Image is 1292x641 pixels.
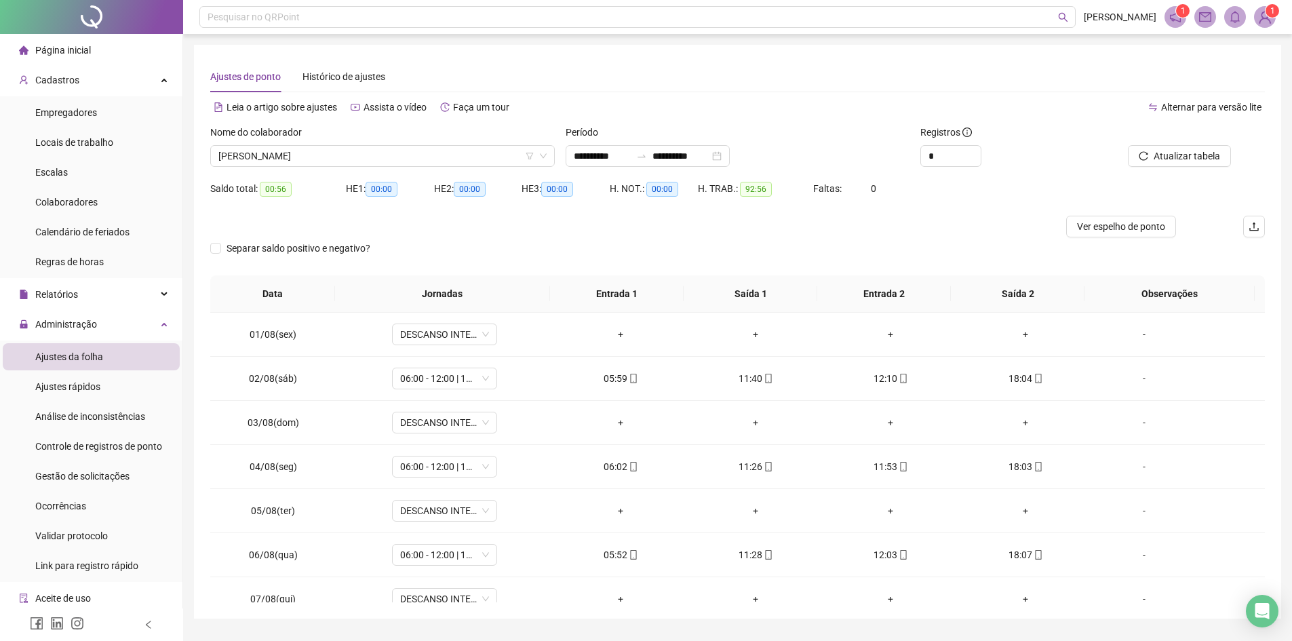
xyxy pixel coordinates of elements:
span: reload [1139,151,1148,161]
span: upload [1249,221,1259,232]
div: H. TRAB.: [698,181,813,197]
div: + [564,503,678,518]
span: facebook [30,617,43,630]
th: Saída 2 [951,275,1084,313]
span: Separar saldo positivo e negativo? [221,241,376,256]
span: 92:56 [740,182,772,197]
div: 18:04 [969,371,1082,386]
span: mobile [1032,550,1043,560]
span: Link para registro rápido [35,560,138,571]
sup: Atualize o seu contato no menu Meus Dados [1266,4,1279,18]
span: Faça um tour [453,102,509,113]
span: info-circle [962,128,972,137]
span: 00:00 [541,182,573,197]
div: HE 1: [346,181,434,197]
span: bell [1229,11,1241,23]
sup: 1 [1176,4,1190,18]
span: 06:00 - 12:00 | 12:30 - 18:00 [400,368,489,389]
span: mobile [897,462,908,471]
span: Cadastros [35,75,79,85]
span: Gestão de solicitações [35,471,130,482]
span: JONATAS RODRIGUES DE SOUZA [218,146,547,166]
span: Colaboradores [35,197,98,208]
div: Saldo total: [210,181,346,197]
span: DESCANSO INTER-JORNADA [400,589,489,609]
span: [PERSON_NAME] [1084,9,1156,24]
span: mobile [762,462,773,471]
div: - [1104,459,1184,474]
span: Observações [1095,286,1244,301]
div: + [699,327,813,342]
div: + [564,415,678,430]
div: + [834,503,947,518]
div: 18:07 [969,547,1082,562]
span: Página inicial [35,45,91,56]
div: 06:02 [564,459,678,474]
label: Nome do colaborador [210,125,311,140]
span: lock [19,319,28,329]
span: Ajustes da folha [35,351,103,362]
span: Análise de inconsistências [35,411,145,422]
div: + [834,415,947,430]
div: - [1104,371,1184,386]
div: + [834,327,947,342]
span: youtube [351,102,360,112]
span: 06:00 - 12:00 | 12:30 - 18:00 [400,457,489,477]
span: notification [1169,11,1181,23]
span: instagram [71,617,84,630]
span: Ajustes rápidos [35,381,100,392]
div: H. NOT.: [610,181,698,197]
div: Open Intercom Messenger [1246,595,1278,627]
th: Data [210,275,335,313]
th: Entrada 2 [817,275,951,313]
div: - [1104,415,1184,430]
div: 05:52 [564,547,678,562]
span: Aceite de uso [35,593,91,604]
div: - [1104,591,1184,606]
div: HE 2: [434,181,522,197]
span: history [440,102,450,112]
div: 05:59 [564,371,678,386]
span: 00:00 [646,182,678,197]
div: + [564,327,678,342]
div: 12:03 [834,547,947,562]
span: mobile [627,374,638,383]
th: Entrada 1 [550,275,684,313]
span: 00:00 [366,182,397,197]
span: Controle de registros de ponto [35,441,162,452]
span: 00:00 [454,182,486,197]
span: Histórico de ajustes [302,71,385,82]
span: Alternar para versão lite [1161,102,1261,113]
th: Saída 1 [684,275,817,313]
div: 12:10 [834,371,947,386]
span: Administração [35,319,97,330]
img: 91214 [1255,7,1275,27]
span: 05/08(ter) [251,505,295,516]
button: Ver espelho de ponto [1066,216,1176,237]
span: Calendário de feriados [35,227,130,237]
span: mail [1199,11,1211,23]
div: 11:53 [834,459,947,474]
span: mobile [627,550,638,560]
span: Validar protocolo [35,530,108,541]
div: + [969,591,1082,606]
span: Leia o artigo sobre ajustes [227,102,337,113]
span: Ajustes de ponto [210,71,281,82]
span: Ver espelho de ponto [1077,219,1165,234]
div: - [1104,327,1184,342]
div: + [969,503,1082,518]
div: - [1104,547,1184,562]
span: mobile [627,462,638,471]
span: mobile [897,374,908,383]
span: filter [526,152,534,160]
th: Observações [1084,275,1255,313]
span: 06:00 - 12:00 | 12:30 - 18:00 [400,545,489,565]
span: DESCANSO INTER-JORNADA [400,412,489,433]
div: 11:40 [699,371,813,386]
div: + [699,591,813,606]
div: 11:28 [699,547,813,562]
span: home [19,45,28,55]
button: Atualizar tabela [1128,145,1231,167]
span: left [144,620,153,629]
span: Atualizar tabela [1154,149,1220,163]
